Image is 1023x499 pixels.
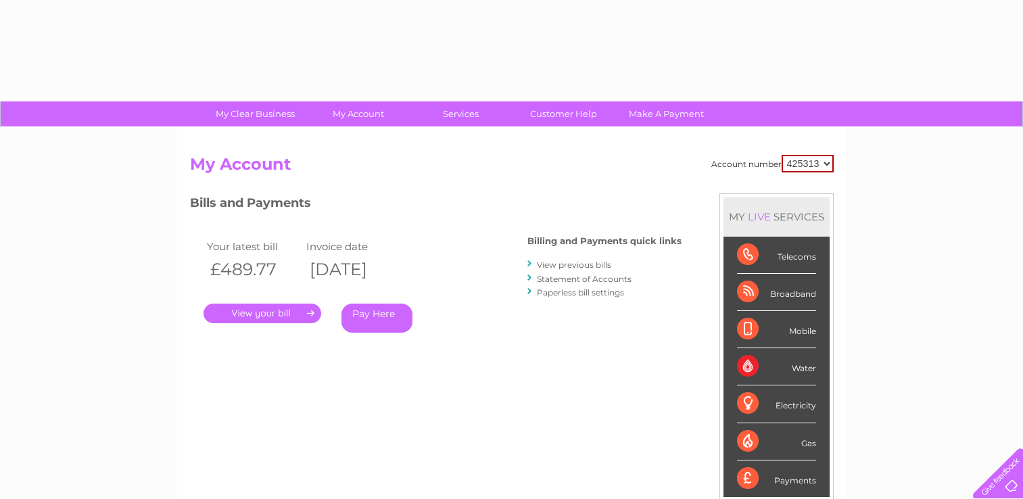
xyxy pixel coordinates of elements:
[537,260,611,270] a: View previous bills
[204,304,321,323] a: .
[199,101,311,126] a: My Clear Business
[737,385,816,423] div: Electricity
[537,274,632,284] a: Statement of Accounts
[204,256,304,283] th: £489.77
[405,101,517,126] a: Services
[723,197,830,236] div: MY SERVICES
[204,237,304,256] td: Your latest bill
[537,287,624,298] a: Paperless bill settings
[737,237,816,274] div: Telecoms
[737,423,816,460] div: Gas
[190,193,682,217] h3: Bills and Payments
[711,155,834,172] div: Account number
[737,460,816,497] div: Payments
[302,101,414,126] a: My Account
[508,101,619,126] a: Customer Help
[737,311,816,348] div: Mobile
[745,210,774,223] div: LIVE
[611,101,722,126] a: Make A Payment
[303,256,403,283] th: [DATE]
[737,348,816,385] div: Water
[737,274,816,311] div: Broadband
[341,304,412,333] a: Pay Here
[303,237,403,256] td: Invoice date
[190,155,834,181] h2: My Account
[527,236,682,246] h4: Billing and Payments quick links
